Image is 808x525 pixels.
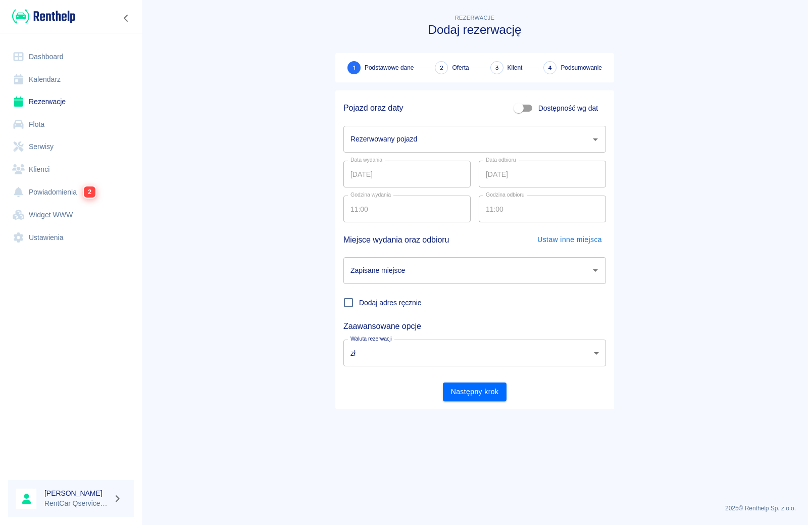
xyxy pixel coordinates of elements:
span: 2 [84,186,95,198]
h3: Dodaj rezerwację [335,23,614,37]
p: 2025 © Renthelp Sp. z o.o. [154,504,796,513]
span: 2 [440,63,443,73]
button: Otwórz [588,263,602,277]
label: Godzina wydania [350,191,391,199]
button: Ustaw inne miejsca [533,230,606,249]
a: Renthelp logo [8,8,75,25]
span: Oferta [452,63,469,72]
h5: Zaawansowane opcje [343,321,606,331]
h5: Miejsce wydania oraz odbioru [343,231,449,249]
input: DD.MM.YYYY [343,161,471,187]
input: DD.MM.YYYY [479,161,606,187]
a: Powiadomienia2 [8,180,134,204]
span: 1 [353,63,356,73]
input: hh:mm [479,196,599,222]
span: Dodaj adres ręcznie [359,298,422,308]
a: Klienci [8,158,134,181]
a: Widget WWW [8,204,134,226]
a: Kalendarz [8,68,134,91]
span: Podsumowanie [561,63,602,72]
a: Ustawienia [8,226,134,249]
label: Waluta rezerwacji [350,335,392,343]
input: hh:mm [343,196,464,222]
a: Rezerwacje [8,90,134,113]
h6: [PERSON_NAME] [44,488,109,498]
span: Klient [508,63,523,72]
span: Dostępność wg dat [538,103,598,114]
button: Zwiń nawigację [119,12,134,25]
h5: Pojazd oraz daty [343,103,403,113]
img: Renthelp logo [12,8,75,25]
button: Otwórz [588,132,602,147]
label: Data odbioru [486,156,516,164]
a: Dashboard [8,45,134,68]
span: Podstawowe dane [365,63,414,72]
div: zł [343,340,606,366]
a: Serwisy [8,135,134,158]
p: RentCar Qservice Damar Parts [44,498,109,509]
label: Godzina odbioru [486,191,525,199]
button: Następny krok [443,383,507,401]
span: 3 [495,63,499,73]
a: Flota [8,113,134,136]
span: 4 [548,63,552,73]
label: Data wydania [350,156,382,164]
span: Rezerwacje [455,15,494,21]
